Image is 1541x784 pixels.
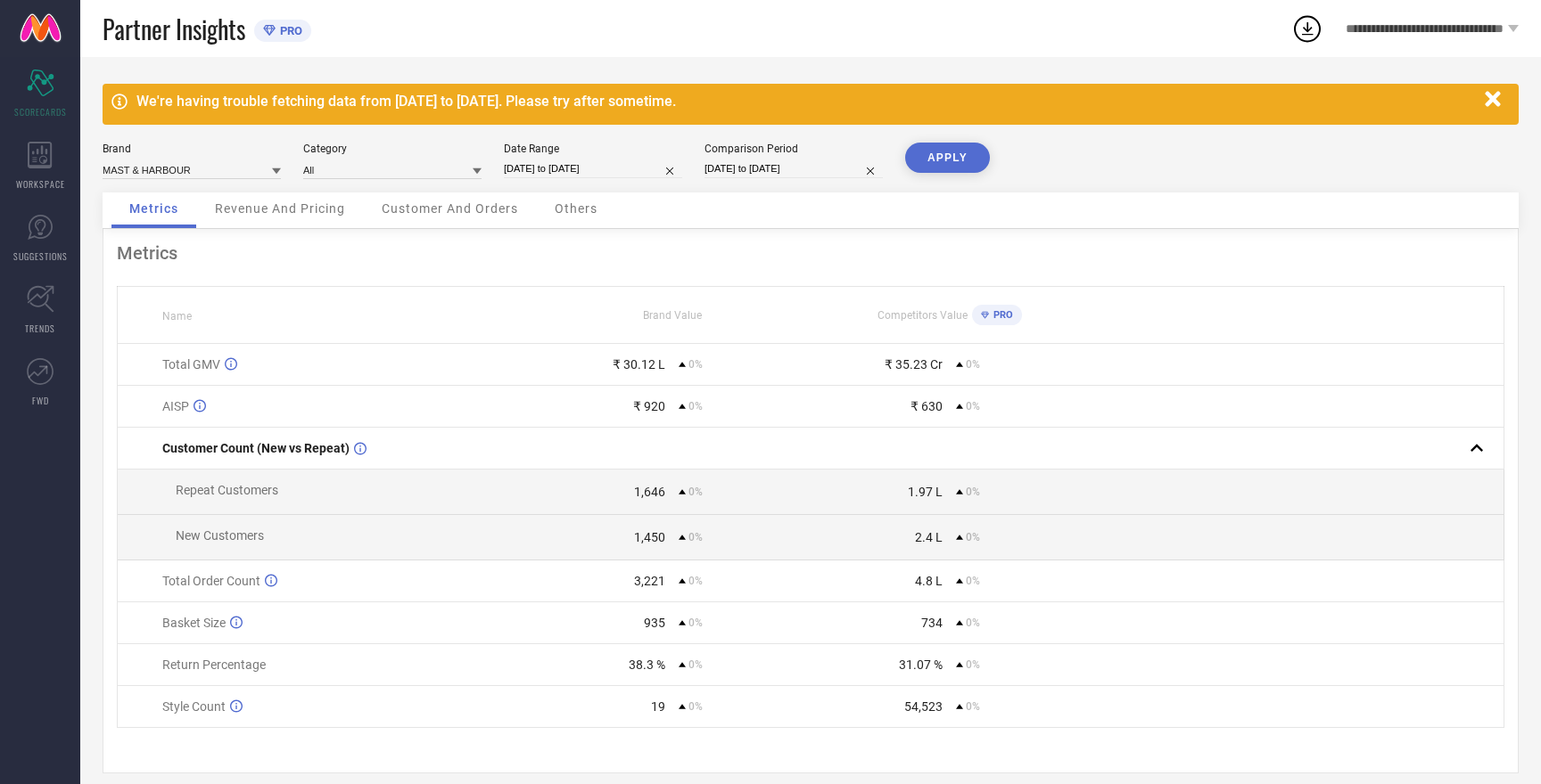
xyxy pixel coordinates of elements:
span: AISP [162,399,189,413]
div: ₹ 920 [633,399,665,413]
div: 54,523 [904,699,943,714]
span: 0% [688,700,703,713]
div: Open download list [1291,12,1323,45]
span: FWD [32,394,49,407]
div: 935 [644,616,665,630]
span: 0% [966,486,980,498]
span: Customer And Orders [382,201,518,216]
span: 0% [688,658,703,671]
span: Competitors Value [878,309,968,322]
div: Category [303,143,482,155]
span: Revenue And Pricing [215,201,345,216]
span: TRENDS [25,322,55,335]
span: Basket Size [162,616,226,630]
span: SCORECARDS [14,105,67,118]
span: 0% [688,358,703,371]
span: 0% [688,531,703,543]
input: Select date range [504,159,682,178]
span: Style Count [162,699,226,714]
span: PRO [276,24,302,37]
input: Select comparison period [705,159,883,178]
div: 3,221 [634,574,665,588]
div: 734 [921,616,943,630]
div: Date Range [504,143,682,155]
span: Brand Value [643,309,702,322]
div: 4.8 L [915,574,943,588]
span: Return Percentage [162,657,266,672]
span: PRO [989,309,1013,321]
span: Total Order Count [162,574,260,588]
span: Repeat Customers [176,483,278,497]
span: Name [162,310,192,323]
div: ₹ 30.12 L [613,357,665,372]
span: 0% [966,575,980,587]
span: Metrics [129,201,178,216]
div: 19 [651,699,665,714]
span: Others [555,201,597,216]
button: APPLY [905,143,990,173]
span: 0% [966,531,980,543]
span: 0% [966,700,980,713]
span: SUGGESTIONS [13,249,68,263]
span: 0% [688,617,703,629]
span: 0% [966,658,980,671]
div: Comparison Period [705,143,883,155]
span: WORKSPACE [16,177,65,191]
span: Partner Insights [103,11,245,47]
span: 0% [966,358,980,371]
div: 1,450 [634,530,665,544]
div: We're having trouble fetching data from [DATE] to [DATE]. Please try after sometime. [136,93,1476,110]
div: 1.97 L [908,485,943,499]
span: 0% [688,575,703,587]
div: 2.4 L [915,530,943,544]
span: 0% [688,486,703,498]
span: Customer Count (New vs Repeat) [162,441,350,455]
div: 31.07 % [899,657,943,672]
span: 0% [688,400,703,412]
span: 0% [966,400,980,412]
span: Total GMV [162,357,220,372]
div: 1,646 [634,485,665,499]
div: Brand [103,143,281,155]
span: 0% [966,617,980,629]
div: Metrics [117,242,1504,264]
div: ₹ 630 [911,399,943,413]
span: New Customers [176,528,264,543]
div: ₹ 35.23 Cr [885,357,943,372]
div: 38.3 % [629,657,665,672]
